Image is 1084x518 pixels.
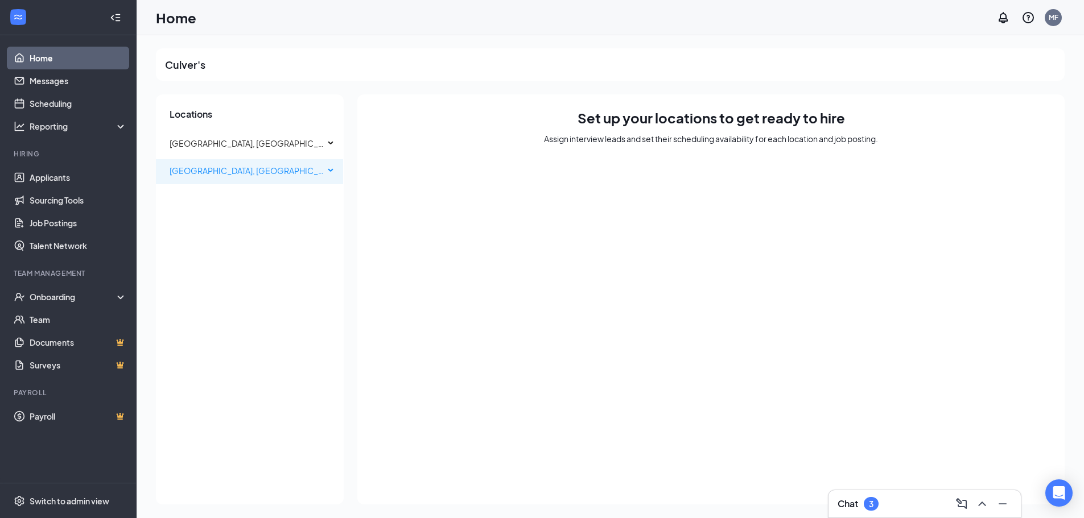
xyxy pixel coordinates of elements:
[30,354,127,376] a: SurveysCrown
[165,57,205,72] h2: Culver's
[170,138,339,148] span: [GEOGRAPHIC_DATA], [GEOGRAPHIC_DATA]
[996,497,1009,511] svg: Minimize
[1021,11,1035,24] svg: QuestionInfo
[14,291,25,302] svg: UserCheck
[156,108,344,121] h3: Locations
[30,166,127,189] a: Applicants
[14,495,25,507] svg: Settings
[1045,479,1073,507] div: Open Intercom Messenger
[838,498,858,510] h3: Chat
[578,108,845,127] h1: Set up your locations to get ready to hire
[955,497,968,511] svg: ComposeMessage
[975,497,989,511] svg: ChevronUp
[14,149,125,159] div: Hiring
[30,495,109,507] div: Switch to admin view
[30,405,127,428] a: PayrollCrown
[30,189,127,212] a: Sourcing Tools
[1049,13,1058,22] div: MF
[30,331,127,354] a: DocumentsCrown
[994,495,1012,513] button: Minimize
[30,291,117,302] div: Onboarding
[30,47,127,69] a: Home
[30,92,127,115] a: Scheduling
[30,121,127,132] div: Reporting
[30,69,127,92] a: Messages
[869,499,873,509] div: 3
[30,308,127,331] a: Team
[30,212,127,234] a: Job Postings
[170,165,339,176] span: [GEOGRAPHIC_DATA], [GEOGRAPHIC_DATA]
[156,8,196,27] h1: Home
[14,268,125,278] div: Team Management
[996,11,1010,24] svg: Notifications
[14,121,25,132] svg: Analysis
[953,495,971,513] button: ComposeMessage
[14,388,125,397] div: Payroll
[544,133,878,144] div: Assign interview leads and set their scheduling availability for each location and job posting.
[110,12,121,23] svg: Collapse
[973,495,991,513] button: ChevronUp
[13,11,24,23] svg: WorkstreamLogo
[30,234,127,257] a: Talent Network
